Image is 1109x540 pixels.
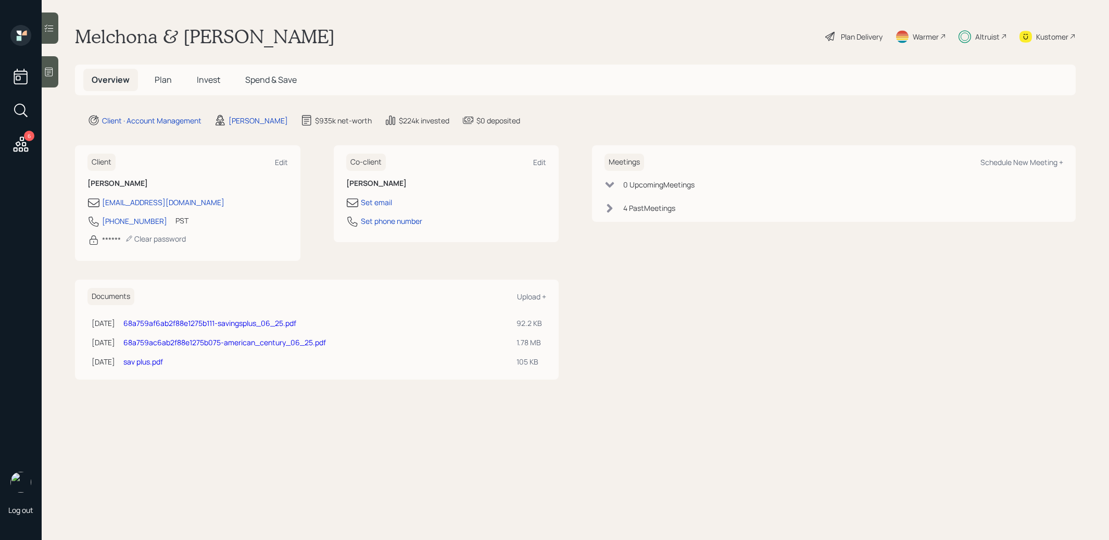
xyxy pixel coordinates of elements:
span: Overview [92,74,130,85]
div: [PERSON_NAME] [229,115,288,126]
div: Client · Account Management [102,115,201,126]
h6: Co-client [346,154,386,171]
div: PST [175,215,188,226]
img: treva-nostdahl-headshot.png [10,472,31,493]
div: [DATE] [92,318,115,329]
a: sav plus.pdf [123,357,163,367]
div: 4 Past Meeting s [623,203,675,214]
div: $935k net-worth [315,115,372,126]
a: 68a759ac6ab2f88e1275b075-american_century_06_25.pdf [123,337,326,347]
h6: [PERSON_NAME] [87,179,288,188]
div: Plan Delivery [841,31,883,42]
div: [EMAIL_ADDRESS][DOMAIN_NAME] [102,197,224,208]
div: Edit [275,157,288,167]
div: [DATE] [92,356,115,367]
div: Schedule New Meeting + [980,157,1063,167]
div: $224k invested [399,115,449,126]
h6: [PERSON_NAME] [346,179,547,188]
span: Plan [155,74,172,85]
h1: Melchona & [PERSON_NAME] [75,25,335,48]
div: 0 Upcoming Meeting s [623,179,695,190]
span: Spend & Save [245,74,297,85]
div: Warmer [913,31,939,42]
h6: Client [87,154,116,171]
div: [DATE] [92,337,115,348]
div: 92.2 KB [516,318,542,329]
div: Kustomer [1036,31,1068,42]
div: 6 [24,131,34,141]
div: Clear password [125,234,186,244]
div: Edit [533,157,546,167]
a: 68a759af6ab2f88e1275b111-savingsplus_06_25.pdf [123,318,296,328]
div: Upload + [517,292,546,302]
span: Invest [197,74,220,85]
h6: Meetings [604,154,644,171]
div: Altruist [975,31,1000,42]
div: 105 KB [516,356,542,367]
div: Set phone number [361,216,422,227]
div: Set email [361,197,392,208]
div: Log out [8,505,33,515]
div: $0 deposited [476,115,520,126]
h6: Documents [87,288,134,305]
div: [PHONE_NUMBER] [102,216,167,227]
div: 1.78 MB [516,337,542,348]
